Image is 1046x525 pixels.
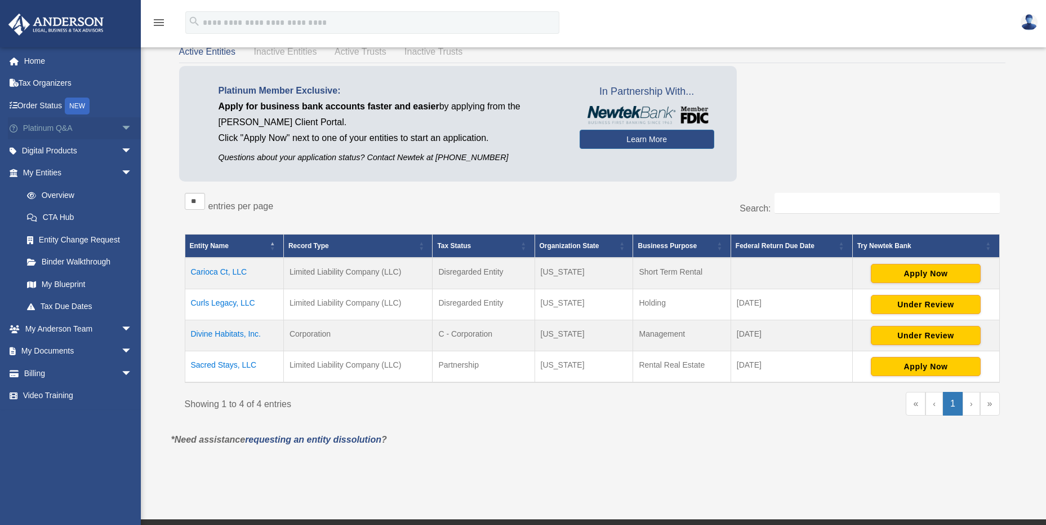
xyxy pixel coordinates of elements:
[8,72,149,95] a: Tax Organizers
[731,289,852,320] td: [DATE]
[433,351,535,383] td: Partnership
[731,235,852,258] th: Federal Return Due Date: Activate to sort
[121,340,144,363] span: arrow_drop_down
[190,242,229,250] span: Entity Name
[731,320,852,351] td: [DATE]
[8,317,149,340] a: My Anderson Teamarrow_drop_down
[633,351,731,383] td: Rental Real Estate
[8,94,149,117] a: Order StatusNEW
[8,385,149,407] a: Video Training
[121,117,144,140] span: arrow_drop_down
[188,15,201,28] i: search
[185,235,283,258] th: Entity Name: Activate to invert sorting
[535,289,633,320] td: [US_STATE]
[283,320,433,351] td: Corporation
[943,392,963,416] a: 1
[925,392,943,416] a: Previous
[404,47,462,56] span: Inactive Trusts
[857,239,982,253] div: Try Newtek Bank
[633,258,731,289] td: Short Term Rental
[8,50,149,72] a: Home
[633,320,731,351] td: Management
[871,264,981,283] button: Apply Now
[152,16,166,29] i: menu
[852,235,999,258] th: Try Newtek Bank : Activate to sort
[283,351,433,383] td: Limited Liability Company (LLC)
[283,235,433,258] th: Record Type: Activate to sort
[185,351,283,383] td: Sacred Stays, LLC
[185,289,283,320] td: Curls Legacy, LLC
[5,14,107,36] img: Anderson Advisors Platinum Portal
[8,340,149,363] a: My Documentsarrow_drop_down
[283,289,433,320] td: Limited Liability Company (LLC)
[535,258,633,289] td: [US_STATE]
[283,258,433,289] td: Limited Liability Company (LLC)
[633,235,731,258] th: Business Purpose: Activate to sort
[585,106,709,124] img: NewtekBankLogoSM.png
[16,251,144,273] a: Binder Walkthrough
[253,47,317,56] span: Inactive Entities
[152,20,166,29] a: menu
[185,392,584,412] div: Showing 1 to 4 of 4 entries
[219,151,563,165] p: Questions about your application status? Contact Newtek at [PHONE_NUMBER]
[121,139,144,162] span: arrow_drop_down
[871,295,981,314] button: Under Review
[185,258,283,289] td: Carioca Ct, LLC
[208,201,274,211] label: entries per page
[16,206,144,229] a: CTA Hub
[8,362,149,385] a: Billingarrow_drop_down
[871,326,981,345] button: Under Review
[121,162,144,185] span: arrow_drop_down
[8,117,149,140] a: Platinum Q&Aarrow_drop_down
[535,320,633,351] td: [US_STATE]
[65,98,90,114] div: NEW
[580,130,714,149] a: Learn More
[535,235,633,258] th: Organization State: Activate to sort
[219,83,563,99] p: Platinum Member Exclusive:
[433,235,535,258] th: Tax Status: Activate to sort
[963,392,980,416] a: Next
[906,392,925,416] a: First
[219,99,563,130] p: by applying from the [PERSON_NAME] Client Portal.
[1021,14,1038,30] img: User Pic
[171,435,387,444] em: *Need assistance ?
[433,289,535,320] td: Disregarded Entity
[335,47,386,56] span: Active Trusts
[540,242,599,250] span: Organization State
[980,392,1000,416] a: Last
[633,289,731,320] td: Holding
[219,130,563,146] p: Click "Apply Now" next to one of your entities to start an application.
[433,320,535,351] td: C - Corporation
[288,242,329,250] span: Record Type
[580,83,714,101] span: In Partnership With...
[736,242,814,250] span: Federal Return Due Date
[16,273,144,295] a: My Blueprint
[16,295,144,318] a: Tax Due Dates
[185,320,283,351] td: Divine Habitats, Inc.
[219,102,439,111] span: Apply for business bank accounts faster and easier
[121,362,144,385] span: arrow_drop_down
[8,139,149,162] a: Digital Productsarrow_drop_down
[433,258,535,289] td: Disregarded Entity
[871,357,981,376] button: Apply Now
[16,228,144,251] a: Entity Change Request
[740,204,771,213] label: Search:
[121,317,144,341] span: arrow_drop_down
[638,242,697,250] span: Business Purpose
[8,162,144,184] a: My Entitiesarrow_drop_down
[437,242,471,250] span: Tax Status
[535,351,633,383] td: [US_STATE]
[16,184,138,206] a: Overview
[179,47,235,56] span: Active Entities
[245,435,381,444] a: requesting an entity dissolution
[731,351,852,383] td: [DATE]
